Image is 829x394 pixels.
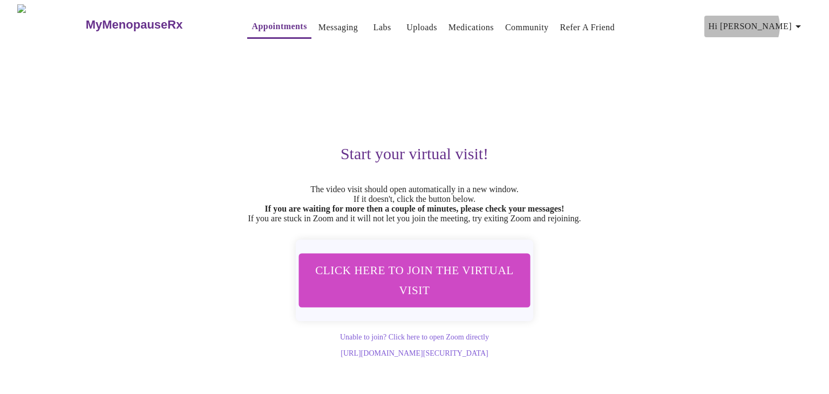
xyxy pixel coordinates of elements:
[406,20,437,35] a: Uploads
[449,20,494,35] a: Medications
[560,20,615,35] a: Refer a Friend
[82,145,747,163] h3: Start your virtual visit!
[709,19,805,34] span: Hi [PERSON_NAME]
[265,204,565,213] strong: If you are waiting for more then a couple of minutes, please check your messages!
[313,260,517,300] span: Click here to join the virtual visit
[556,17,620,38] button: Refer a Friend
[318,20,358,35] a: Messaging
[501,17,553,38] button: Community
[365,17,399,38] button: Labs
[340,333,489,341] a: Unable to join? Click here to open Zoom directly
[402,17,441,38] button: Uploads
[82,185,747,223] p: The video visit should open automatically in a new window. If it doesn't, click the button below....
[84,6,226,44] a: MyMenopauseRx
[314,17,362,38] button: Messaging
[505,20,549,35] a: Community
[298,253,531,307] button: Click here to join the virtual visit
[373,20,391,35] a: Labs
[444,17,498,38] button: Medications
[341,349,488,357] a: [URL][DOMAIN_NAME][SECURITY_DATA]
[17,4,84,45] img: MyMenopauseRx Logo
[704,16,809,37] button: Hi [PERSON_NAME]
[252,19,307,34] a: Appointments
[86,18,183,32] h3: MyMenopauseRx
[247,16,311,39] button: Appointments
